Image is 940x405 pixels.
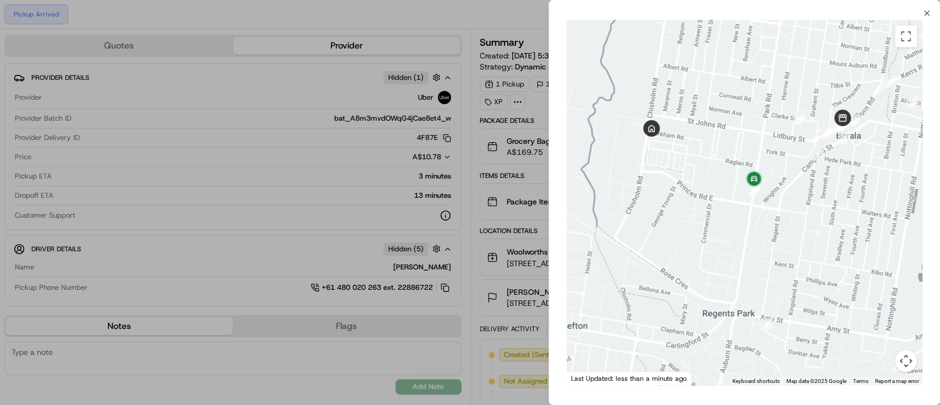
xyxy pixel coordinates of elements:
button: Keyboard shortcuts [732,377,780,385]
a: Report a map error [875,378,919,384]
div: 10 [906,96,918,108]
a: Open this area in Google Maps (opens a new window) [569,371,606,385]
div: 16 [822,123,834,136]
div: 12 [848,114,860,126]
a: Terms [853,378,868,384]
button: Map camera controls [895,350,917,372]
div: 1 [760,318,773,330]
div: 9 [884,75,896,88]
div: 19 [836,118,848,131]
div: 17 [822,126,834,138]
button: Toggle fullscreen view [895,25,917,47]
div: 11 [922,85,934,98]
div: 5 [830,121,842,133]
div: 15 [793,112,805,125]
div: 3 [838,132,850,144]
div: 4 [872,82,884,94]
div: 2 [812,149,824,161]
span: Map data ©2025 Google [786,378,846,384]
div: Last Updated: less than a minute ago [567,371,692,385]
div: 18 [832,121,844,133]
img: Google [569,371,606,385]
div: 13 [836,118,849,130]
div: 21 [748,184,760,196]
